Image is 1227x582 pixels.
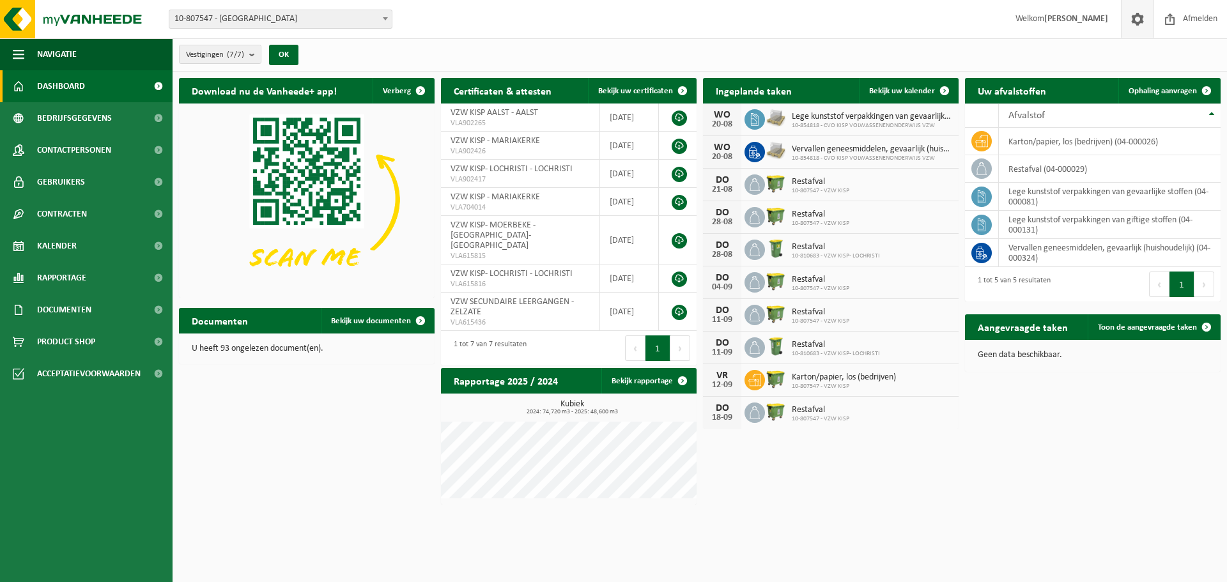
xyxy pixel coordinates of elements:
[765,401,787,422] img: WB-1100-HPE-GN-50
[1169,272,1194,297] button: 1
[179,45,261,64] button: Vestigingen(7/7)
[792,112,952,122] span: Lege kunststof verpakkingen van gevaarlijke stoffen
[179,78,350,103] h2: Download nu de Vanheede+ app!
[321,308,433,333] a: Bekijk uw documenten
[709,153,735,162] div: 20-08
[1149,272,1169,297] button: Previous
[965,314,1081,339] h2: Aangevraagde taken
[709,142,735,153] div: WO
[1088,314,1219,340] a: Toon de aangevraagde taken
[999,239,1221,267] td: vervallen geneesmiddelen, gevaarlijk (huishoudelijk) (04-000324)
[169,10,392,29] span: 10-807547 - VZW KISP - MARIAKERKE
[37,262,86,294] span: Rapportage
[1098,323,1197,332] span: Toon de aangevraagde taken
[37,70,85,102] span: Dashboard
[451,279,590,289] span: VLA615816
[186,45,244,65] span: Vestigingen
[709,305,735,316] div: DO
[451,108,538,118] span: VZW KISP AALST - AALST
[869,87,935,95] span: Bekijk uw kalender
[451,136,540,146] span: VZW KISP - MARIAKERKE
[709,273,735,283] div: DO
[451,192,540,202] span: VZW KISP - MARIAKERKE
[600,216,659,264] td: [DATE]
[999,155,1221,183] td: restafval (04-000029)
[600,188,659,216] td: [DATE]
[1044,14,1108,24] strong: [PERSON_NAME]
[451,269,573,279] span: VZW KISP- LOCHRISTI - LOCHRISTI
[709,371,735,381] div: VR
[600,293,659,331] td: [DATE]
[709,185,735,194] div: 21-08
[999,211,1221,239] td: lege kunststof verpakkingen van giftige stoffen (04-000131)
[765,335,787,357] img: WB-0240-HPE-GN-50
[447,409,697,415] span: 2024: 74,720 m3 - 2025: 48,600 m3
[37,198,87,230] span: Contracten
[765,368,787,390] img: WB-1100-HPE-GN-50
[765,107,787,129] img: LP-PA-00000-WDN-11
[588,78,695,103] a: Bekijk uw certificaten
[709,250,735,259] div: 28-08
[792,187,849,195] span: 10-807547 - VZW KISP
[792,220,849,227] span: 10-807547 - VZW KISP
[792,285,849,293] span: 10-807547 - VZW KISP
[383,87,411,95] span: Verberg
[451,297,574,317] span: VZW SECUNDAIRE LEERGANGEN - ZELZATE
[709,403,735,413] div: DO
[792,177,849,187] span: Restafval
[451,174,590,185] span: VLA902417
[373,78,433,103] button: Verberg
[792,318,849,325] span: 10-807547 - VZW KISP
[765,172,787,194] img: WB-1100-HPE-GN-50
[598,87,673,95] span: Bekijk uw certificaten
[451,146,590,157] span: VLA902426
[709,175,735,185] div: DO
[792,122,952,130] span: 10-854818 - CVO KISP VOLWASSENENONDERWIJS VZW
[451,318,590,328] span: VLA615436
[169,10,392,28] span: 10-807547 - VZW KISP - MARIAKERKE
[441,78,564,103] h2: Certificaten & attesten
[192,344,422,353] p: U heeft 93 ongelezen document(en).
[792,275,849,285] span: Restafval
[37,358,141,390] span: Acceptatievoorwaarden
[703,78,805,103] h2: Ingeplande taken
[792,242,880,252] span: Restafval
[451,118,590,128] span: VLA902265
[765,140,787,162] img: LP-PA-00000-WDN-11
[1194,272,1214,297] button: Next
[179,103,435,295] img: Download de VHEPlus App
[600,160,659,188] td: [DATE]
[792,350,880,358] span: 10-810683 - VZW KISP- LOCHRISTI
[999,183,1221,211] td: lege kunststof verpakkingen van gevaarlijke stoffen (04-000081)
[792,372,896,383] span: Karton/papier, los (bedrijven)
[37,102,112,134] span: Bedrijfsgegevens
[709,208,735,218] div: DO
[601,368,695,394] a: Bekijk rapportage
[451,164,573,174] span: VZW KISP- LOCHRISTI - LOCHRISTI
[600,103,659,132] td: [DATE]
[709,348,735,357] div: 11-09
[37,166,85,198] span: Gebruikers
[1129,87,1197,95] span: Ophaling aanvragen
[645,335,670,361] button: 1
[965,78,1059,103] h2: Uw afvalstoffen
[451,203,590,213] span: VLA704014
[37,38,77,70] span: Navigatie
[792,307,849,318] span: Restafval
[37,134,111,166] span: Contactpersonen
[709,283,735,292] div: 04-09
[709,381,735,390] div: 12-09
[709,110,735,120] div: WO
[600,132,659,160] td: [DATE]
[971,270,1051,298] div: 1 tot 5 van 5 resultaten
[765,270,787,292] img: WB-1100-HPE-GN-50
[792,415,849,423] span: 10-807547 - VZW KISP
[999,128,1221,155] td: karton/papier, los (bedrijven) (04-000026)
[37,230,77,262] span: Kalender
[765,238,787,259] img: WB-0240-HPE-GN-50
[1008,111,1045,121] span: Afvalstof
[37,326,95,358] span: Product Shop
[179,308,261,333] h2: Documenten
[447,400,697,415] h3: Kubiek
[792,210,849,220] span: Restafval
